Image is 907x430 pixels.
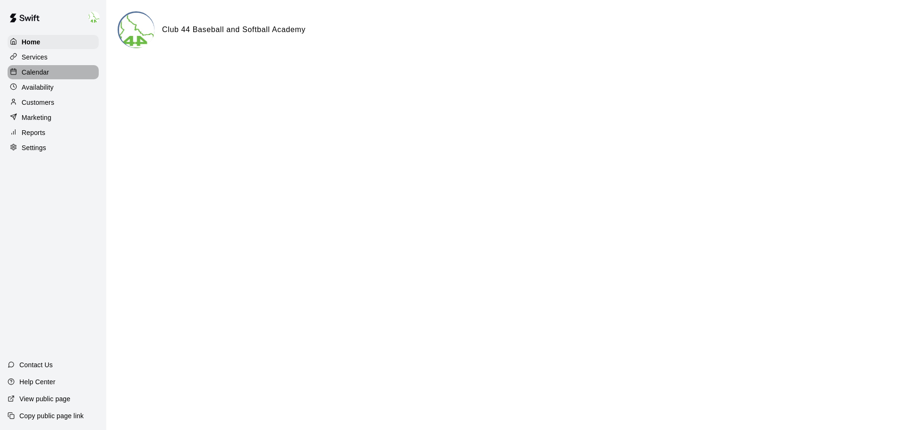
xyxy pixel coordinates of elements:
[22,67,49,77] p: Calendar
[19,377,55,387] p: Help Center
[22,37,41,47] p: Home
[8,50,99,64] a: Services
[8,65,99,79] a: Calendar
[8,95,99,110] a: Customers
[19,394,70,404] p: View public page
[8,35,99,49] a: Home
[22,143,46,152] p: Settings
[162,24,306,36] h6: Club 44 Baseball and Softball Academy
[22,52,48,62] p: Services
[19,360,53,370] p: Contact Us
[22,98,54,107] p: Customers
[22,128,45,137] p: Reports
[19,411,84,421] p: Copy public page link
[119,13,154,48] img: Club 44 Baseball and Softball Academy logo
[8,110,99,125] a: Marketing
[8,126,99,140] a: Reports
[8,80,99,94] a: Availability
[22,83,54,92] p: Availability
[88,11,100,23] img: Bryan Swygart
[86,8,106,26] div: Bryan Swygart
[22,113,51,122] p: Marketing
[8,141,99,155] a: Settings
